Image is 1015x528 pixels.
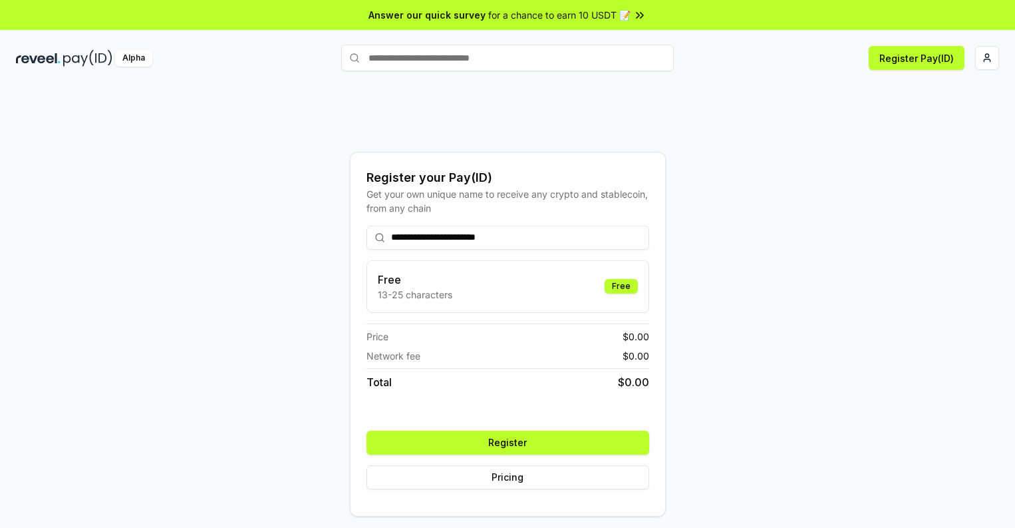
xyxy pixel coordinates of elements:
[378,288,452,302] p: 13-25 characters
[869,46,964,70] button: Register Pay(ID)
[366,349,420,363] span: Network fee
[366,374,392,390] span: Total
[63,50,112,67] img: pay_id
[366,187,649,215] div: Get your own unique name to receive any crypto and stablecoin, from any chain
[115,50,152,67] div: Alpha
[623,349,649,363] span: $ 0.00
[618,374,649,390] span: $ 0.00
[366,465,649,489] button: Pricing
[623,330,649,344] span: $ 0.00
[366,168,649,187] div: Register your Pay(ID)
[366,431,649,455] button: Register
[488,8,631,22] span: for a chance to earn 10 USDT 📝
[16,50,61,67] img: reveel_dark
[366,330,388,344] span: Price
[368,8,486,22] span: Answer our quick survey
[378,272,452,288] h3: Free
[605,279,638,294] div: Free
